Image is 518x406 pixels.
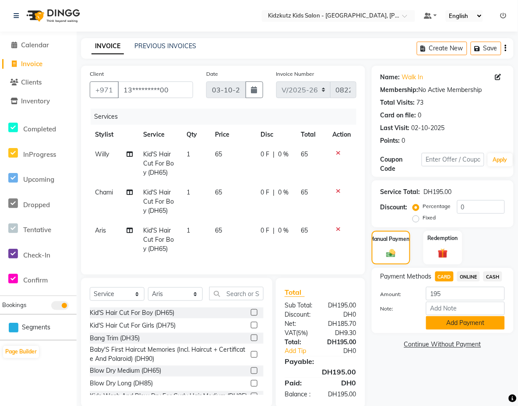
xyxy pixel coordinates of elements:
span: Kid'S Hair Cut For Boy (DH65) [143,188,174,215]
th: Action [328,125,356,145]
div: DH9.30 [321,328,363,338]
span: Kid'S Hair Cut For Boy (DH65) [143,226,174,253]
span: ONLINE [457,272,480,282]
div: Card on file: [381,111,416,120]
img: _cash.svg [384,248,398,259]
span: Kid'S Hair Cut For Boy (DH65) [143,150,174,177]
div: Payable: [278,357,363,367]
div: Kid'S Hair Cut For Girls (DH75) [90,321,176,330]
div: Service Total: [381,187,420,197]
span: 0 F [261,188,269,197]
span: Dropped [23,201,50,209]
div: Name: [381,73,400,82]
div: 73 [417,98,424,107]
label: Redemption [428,234,458,242]
span: Bookings [2,301,26,308]
span: 0 F [261,226,269,235]
div: Services [91,109,363,125]
div: DH185.70 [321,319,363,328]
div: DH195.00 [321,390,363,399]
span: 0 % [278,150,289,159]
input: Add Note [426,302,505,315]
span: | [273,150,275,159]
span: 65 [215,188,222,196]
div: Baby'S First Haircut Memories (Incl. Haircut + Certificate And Polaroid) (DH90) [90,346,247,364]
span: VAT [285,329,296,337]
span: 65 [301,226,308,234]
div: Blow Dry Long (DH85) [90,379,153,388]
div: DH195.00 [321,301,363,310]
div: Kids Wash And Blow Dry For Curly Hair Medium (DH95) [90,392,247,401]
div: Blow Dry Medium (DH65) [90,367,161,376]
button: +971 [90,81,119,98]
div: DH195.00 [321,338,363,347]
div: Membership: [381,85,419,95]
span: Aris [95,226,106,234]
span: Invoice [21,60,42,68]
label: Amount: [374,290,420,298]
span: 0 F [261,150,269,159]
span: | [273,188,275,197]
div: DH0 [321,310,363,319]
span: Segments [22,323,50,332]
span: 0 % [278,226,289,235]
input: Search by Name/Mobile/Email/Code [118,81,193,98]
span: Calendar [21,41,49,49]
th: Disc [255,125,296,145]
div: Bang Trim (DH35) [90,334,140,343]
div: Points: [381,136,400,145]
div: Last Visit: [381,124,410,133]
div: 0 [418,111,422,120]
span: InProgress [23,150,56,159]
a: Clients [2,78,74,88]
th: Total [296,125,328,145]
div: DH195.00 [278,367,363,378]
div: Discount: [381,203,408,212]
span: CARD [435,272,454,282]
span: CASH [483,272,502,282]
span: 65 [215,150,222,158]
span: 65 [301,150,308,158]
span: 5% [298,329,306,336]
input: Search or Scan [209,287,264,300]
div: Sub Total: [278,301,321,310]
button: Save [471,42,501,55]
div: No Active Membership [381,85,505,95]
div: DH0 [321,378,363,388]
span: 1 [187,150,190,158]
label: Percentage [423,202,451,210]
div: Total: [278,338,321,347]
div: DH0 [328,347,363,356]
button: Apply [488,153,513,166]
span: Chami [95,188,113,196]
input: Amount [426,287,505,300]
a: Calendar [2,40,74,50]
div: Discount: [278,310,321,319]
th: Qty [181,125,210,145]
span: Inventory [21,97,50,105]
a: PREVIOUS INVOICES [134,42,196,50]
div: DH195.00 [424,187,452,197]
span: 65 [301,188,308,196]
div: Total Visits: [381,98,415,107]
span: Willy [95,150,109,158]
div: Kid'S Hair Cut For Boy (DH65) [90,308,174,318]
label: Note: [374,305,420,313]
a: Inventory [2,96,74,106]
a: Invoice [2,59,74,69]
a: Walk In [402,73,423,82]
button: Page Builder [3,346,39,358]
label: Client [90,70,104,78]
img: logo [22,4,82,28]
a: INVOICE [92,39,124,54]
span: | [273,226,275,235]
div: ( ) [278,328,321,338]
span: 65 [215,226,222,234]
div: 02-10-2025 [412,124,445,133]
span: Tentative [23,226,51,234]
button: Create New [417,42,467,55]
label: Invoice Number [276,70,314,78]
span: Upcoming [23,175,54,184]
a: Continue Without Payment [374,340,512,350]
label: Manual Payment [370,235,412,243]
